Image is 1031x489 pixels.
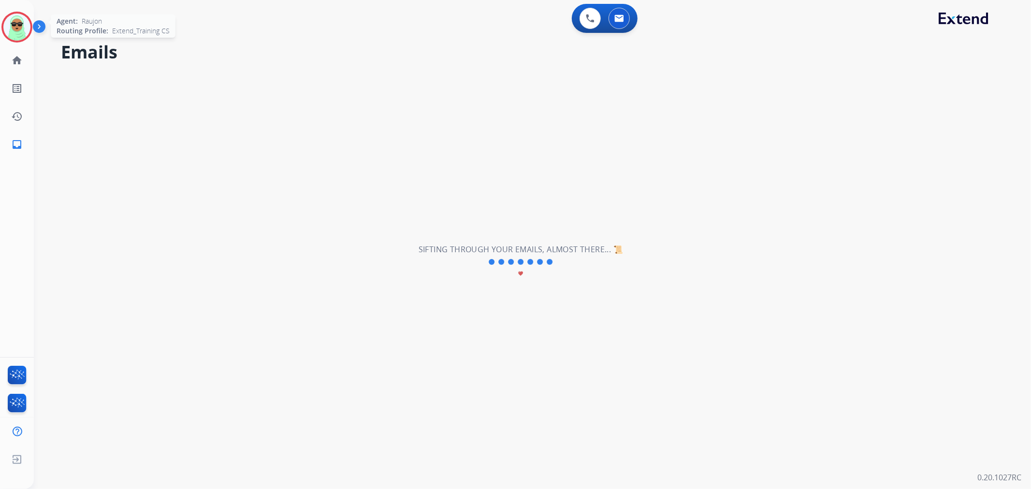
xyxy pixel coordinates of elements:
[3,14,30,41] img: avatar
[11,83,23,94] mat-icon: list_alt
[11,139,23,150] mat-icon: inbox
[977,472,1021,483] p: 0.20.1027RC
[112,26,170,36] span: Extend_Training CS
[57,26,108,36] span: Routing Profile:
[11,111,23,122] mat-icon: history
[82,16,102,26] span: Raujon
[518,271,524,276] mat-icon: favorite
[57,16,78,26] span: Agent:
[419,244,623,255] h2: Sifting through your emails, almost there... 📜
[11,55,23,66] mat-icon: home
[61,43,1008,62] h2: Emails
